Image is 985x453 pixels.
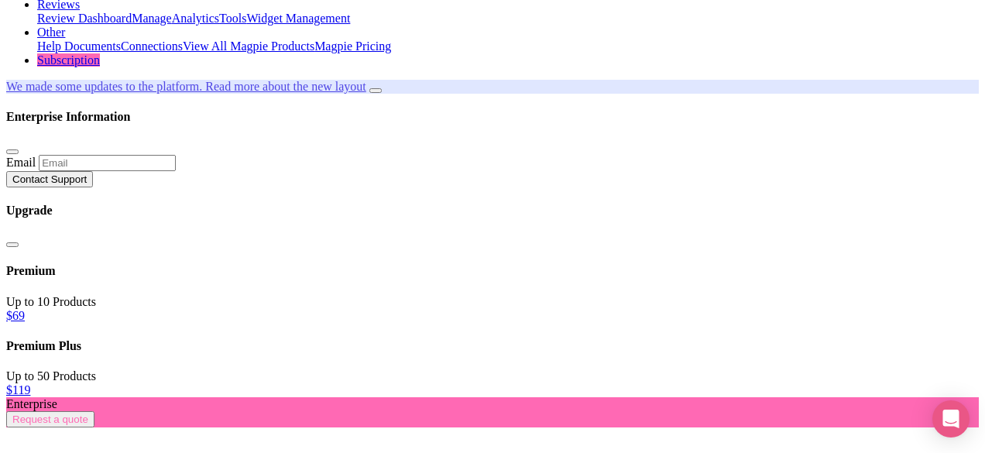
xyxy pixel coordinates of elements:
a: Help Documents [37,39,121,53]
input: Email [39,155,176,171]
a: We made some updates to the platform. Read more about the new layout [6,80,366,93]
a: Manage [132,12,172,25]
button: Close [6,149,19,154]
button: Close [6,242,19,247]
a: Analytics [172,12,219,25]
button: Request a quote [6,411,94,427]
div: Up to 10 Products [6,295,979,309]
button: Contact Support [6,171,93,187]
a: $119 [6,383,30,396]
a: View All Magpie Products [183,39,314,53]
h4: Premium [6,264,979,278]
button: Close announcement [369,88,382,93]
a: $69 [6,309,25,322]
div: Open Intercom Messenger [932,400,970,438]
a: Connections [121,39,183,53]
label: Email [6,156,36,169]
a: Other [37,26,65,39]
a: Widget Management [246,12,350,25]
div: Up to 50 Products [6,369,979,383]
a: Review Dashboard [37,12,132,25]
div: Enterprise [6,397,979,411]
a: Tools [219,12,246,25]
a: Subscription [37,53,100,67]
h4: Enterprise Information [6,110,979,124]
h4: Premium Plus [6,339,979,353]
a: Magpie Pricing [314,39,391,53]
h4: Upgrade [6,204,979,218]
span: Request a quote [12,414,88,425]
